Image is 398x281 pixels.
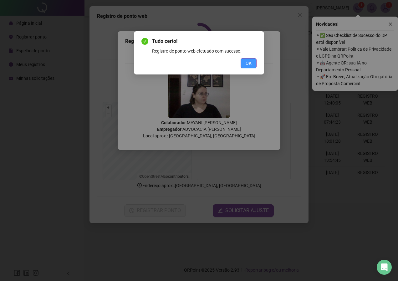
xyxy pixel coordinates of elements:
button: OK [241,58,257,68]
span: check-circle [141,38,148,45]
div: Open Intercom Messenger [377,260,392,275]
span: OK [246,60,252,67]
div: Registro de ponto web efetuado com sucesso. [152,48,257,54]
span: Tudo certo! [152,38,257,45]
